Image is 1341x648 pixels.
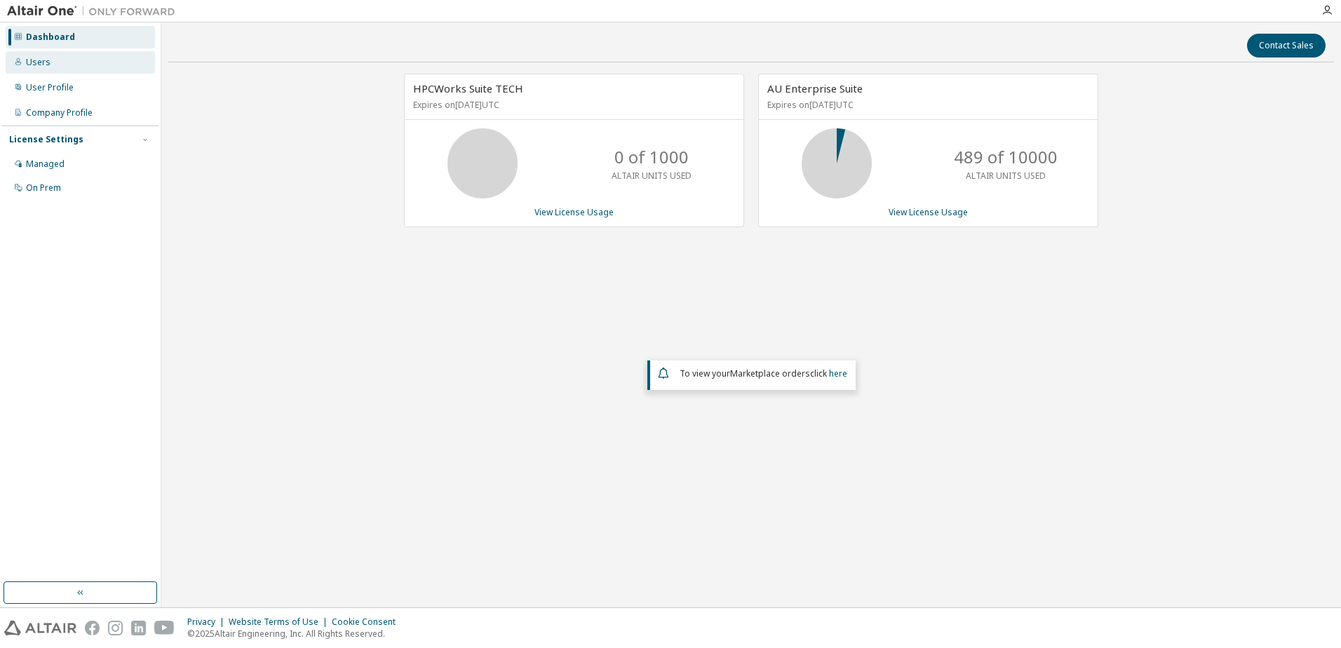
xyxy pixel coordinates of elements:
p: © 2025 Altair Engineering, Inc. All Rights Reserved. [187,628,404,640]
span: To view your click [680,367,847,379]
img: Altair One [7,4,182,18]
div: Company Profile [26,107,93,119]
p: 0 of 1000 [614,145,689,169]
img: youtube.svg [154,621,175,635]
p: ALTAIR UNITS USED [612,170,692,182]
a: View License Usage [889,206,968,218]
div: Users [26,57,50,68]
p: ALTAIR UNITS USED [966,170,1046,182]
button: Contact Sales [1247,34,1326,58]
div: Cookie Consent [332,616,404,628]
div: User Profile [26,82,74,93]
div: Privacy [187,616,229,628]
img: instagram.svg [108,621,123,635]
a: View License Usage [534,206,614,218]
div: Website Terms of Use [229,616,332,628]
span: HPCWorks Suite TECH [413,81,523,95]
div: License Settings [9,134,83,145]
img: linkedin.svg [131,621,146,635]
a: here [829,367,847,379]
img: altair_logo.svg [4,621,76,635]
div: Dashboard [26,32,75,43]
em: Marketplace orders [730,367,810,379]
p: 489 of 10000 [954,145,1058,169]
div: On Prem [26,182,61,194]
div: Managed [26,158,65,170]
img: facebook.svg [85,621,100,635]
p: Expires on [DATE] UTC [413,99,732,111]
span: AU Enterprise Suite [767,81,863,95]
p: Expires on [DATE] UTC [767,99,1086,111]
